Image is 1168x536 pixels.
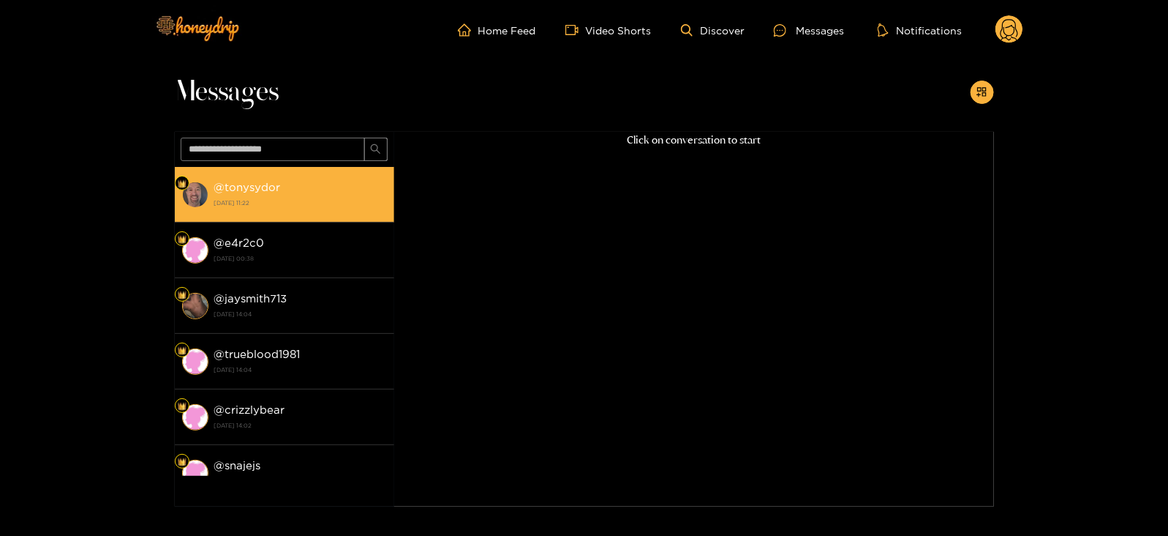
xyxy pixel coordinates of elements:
a: Home Feed [458,23,536,37]
span: home [458,23,478,37]
span: search [370,144,381,156]
strong: [DATE] 14:01 [214,474,387,488]
img: conversation [182,460,208,486]
strong: @ crizzlybear [214,403,285,416]
p: Click on conversation to start [394,132,994,149]
button: search [364,138,388,161]
strong: [DATE] 14:02 [214,419,387,432]
strong: @ e4r2c0 [214,237,265,249]
span: video-camera [565,23,586,37]
strong: @ tonysydor [214,181,281,193]
img: Fan Level [178,458,186,466]
img: conversation [182,237,208,264]
a: Video Shorts [565,23,652,37]
img: Fan Level [178,402,186,411]
a: Discover [681,24,745,37]
strong: [DATE] 14:04 [214,363,387,376]
button: Notifications [873,23,966,37]
strong: @ snajejs [214,459,261,472]
span: appstore-add [976,86,987,99]
img: Fan Level [178,179,186,188]
img: conversation [182,293,208,319]
img: Fan Level [178,346,186,355]
strong: @ jaysmith713 [214,292,287,305]
img: Fan Level [178,235,186,244]
img: conversation [182,404,208,431]
strong: [DATE] 00:38 [214,252,387,265]
strong: [DATE] 14:04 [214,308,387,321]
span: Messages [175,75,279,110]
img: conversation [182,349,208,375]
button: appstore-add [971,81,994,104]
img: Fan Level [178,291,186,299]
strong: [DATE] 11:22 [214,196,387,209]
div: Messages [774,22,844,39]
strong: @ trueblood1981 [214,348,301,360]
img: conversation [182,182,208,208]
